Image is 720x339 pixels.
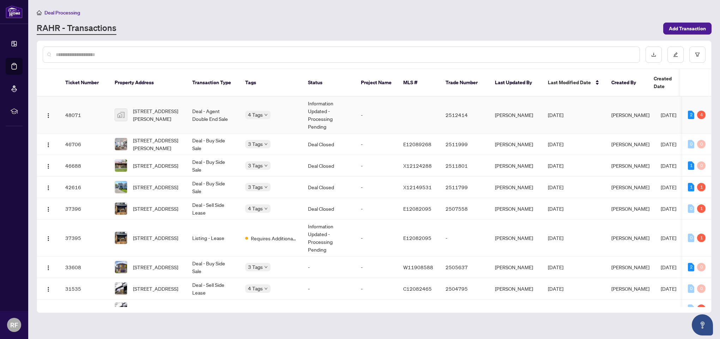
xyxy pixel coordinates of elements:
[43,303,54,314] button: Logo
[302,300,355,318] td: -
[440,220,489,257] td: -
[133,162,178,169] span: [STREET_ADDRESS]
[248,284,263,292] span: 4 Tags
[133,136,181,152] span: [STREET_ADDRESS][PERSON_NAME]
[133,285,178,292] span: [STREET_ADDRESS]
[133,183,178,191] span: [STREET_ADDRESS]
[264,142,268,146] span: down
[6,5,23,18] img: logo
[654,75,683,90] span: Created Date
[489,97,542,134] td: [PERSON_NAME]
[302,278,355,300] td: -
[60,257,109,278] td: 33608
[115,181,127,193] img: thumbnail-img
[661,264,676,270] span: [DATE]
[661,306,676,312] span: [DATE]
[43,109,54,121] button: Logo
[115,109,127,121] img: thumbnail-img
[248,183,263,191] span: 3 Tags
[688,234,694,242] div: 0
[355,220,398,257] td: -
[440,278,489,300] td: 2504795
[115,283,127,295] img: thumbnail-img
[133,263,178,271] span: [STREET_ADDRESS]
[688,183,694,191] div: 1
[688,140,694,148] div: 0
[661,235,676,241] span: [DATE]
[355,97,398,134] td: -
[302,177,355,198] td: Deal Closed
[355,257,398,278] td: -
[661,205,676,212] span: [DATE]
[688,111,694,119] div: 2
[251,305,297,313] span: Requires Additional Docs
[264,207,268,210] span: down
[46,207,51,212] img: Logo
[611,112,649,118] span: [PERSON_NAME]
[548,306,563,312] span: [DATE]
[697,183,706,191] div: 1
[440,97,489,134] td: 2512414
[46,236,51,241] img: Logo
[611,264,649,270] span: [PERSON_NAME]
[611,306,649,312] span: [PERSON_NAME]
[187,97,240,134] td: Deal - Agent Double End Sale
[115,303,127,315] img: thumbnail-img
[542,69,606,97] th: Last Modified Date
[606,69,648,97] th: Created By
[302,69,355,97] th: Status
[248,204,263,212] span: 4 Tags
[440,69,489,97] th: Trade Number
[697,284,706,293] div: 0
[440,300,489,318] td: -
[689,47,706,63] button: filter
[187,134,240,155] td: Deal - Buy Side Sale
[489,155,542,177] td: [PERSON_NAME]
[403,162,432,169] span: X12124288
[115,138,127,150] img: thumbnail-img
[667,47,684,63] button: edit
[661,285,676,292] span: [DATE]
[115,261,127,273] img: thumbnail-img
[60,300,109,318] td: 31534
[688,304,694,313] div: 0
[692,314,713,335] button: Open asap
[440,155,489,177] td: 2511801
[548,264,563,270] span: [DATE]
[187,177,240,198] td: Deal - Buy Side Sale
[688,204,694,213] div: 0
[648,69,697,97] th: Created Date
[661,162,676,169] span: [DATE]
[115,232,127,244] img: thumbnail-img
[60,278,109,300] td: 31535
[37,22,116,35] a: RAHR - Transactions
[697,304,706,313] div: 2
[611,141,649,147] span: [PERSON_NAME]
[697,111,706,119] div: 4
[115,203,127,215] img: thumbnail-img
[548,162,563,169] span: [DATE]
[673,52,678,57] span: edit
[697,263,706,271] div: 0
[133,305,178,313] span: [STREET_ADDRESS]
[37,10,42,15] span: home
[60,198,109,220] td: 37396
[697,234,706,242] div: 1
[661,184,676,190] span: [DATE]
[489,177,542,198] td: [PERSON_NAME]
[611,205,649,212] span: [PERSON_NAME]
[187,257,240,278] td: Deal - Buy Side Sale
[251,234,297,242] span: Requires Additional Docs
[440,134,489,155] td: 2511999
[248,140,263,148] span: 3 Tags
[46,113,51,118] img: Logo
[489,278,542,300] td: [PERSON_NAME]
[248,111,263,119] span: 4 Tags
[187,278,240,300] td: Deal - Sell Side Lease
[697,140,706,148] div: 0
[611,162,649,169] span: [PERSON_NAME]
[43,138,54,150] button: Logo
[46,164,51,169] img: Logo
[46,307,51,312] img: Logo
[355,278,398,300] td: -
